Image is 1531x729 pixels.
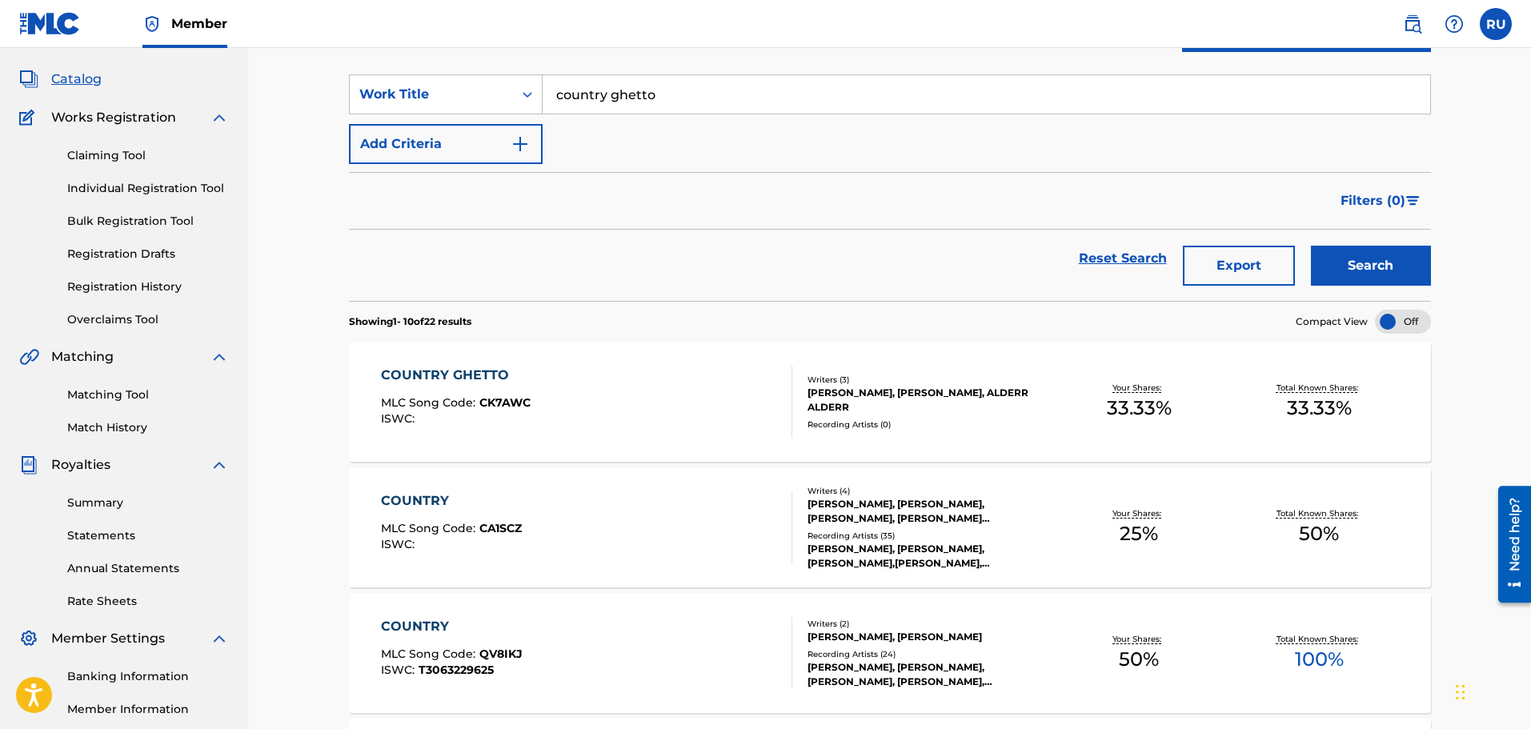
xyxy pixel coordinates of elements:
img: expand [210,108,229,127]
span: Royalties [51,455,110,475]
p: Total Known Shares: [1277,633,1362,645]
a: Member Information [67,701,229,718]
img: Member Settings [19,629,38,648]
a: Overclaims Tool [67,311,229,328]
a: CatalogCatalog [19,70,102,89]
a: Public Search [1397,8,1429,40]
a: Statements [67,527,229,544]
a: Reset Search [1071,241,1175,276]
span: Matching [51,347,114,367]
p: Total Known Shares: [1277,382,1362,394]
a: Claiming Tool [67,147,229,164]
img: expand [210,455,229,475]
div: Recording Artists ( 24 ) [808,648,1049,660]
img: Royalties [19,455,38,475]
div: Writers ( 2 ) [808,618,1049,630]
img: expand [210,629,229,648]
a: Registration Drafts [67,246,229,262]
img: Catalog [19,70,38,89]
a: COUNTRYMLC Song Code:QV8IKJISWC:T3063229625Writers (2)[PERSON_NAME], [PERSON_NAME]Recording Artis... [349,593,1431,713]
div: COUNTRY [381,617,523,636]
span: 33.33 % [1287,394,1352,423]
div: Help [1438,8,1470,40]
div: [PERSON_NAME], [PERSON_NAME], [PERSON_NAME], [PERSON_NAME], [PERSON_NAME] [808,660,1049,689]
div: Drag [1456,668,1465,716]
span: MLC Song Code : [381,521,479,535]
div: [PERSON_NAME], [PERSON_NAME], [PERSON_NAME],[PERSON_NAME],[PERSON_NAME], [PERSON_NAME], [PERSON_N... [808,542,1049,571]
button: Export [1183,246,1295,286]
span: Member [171,14,227,33]
img: filter [1406,196,1420,206]
button: Filters (0) [1331,181,1431,221]
img: MLC Logo [19,12,81,35]
span: Filters ( 0 ) [1341,191,1405,210]
span: 25 % [1120,519,1158,548]
div: Writers ( 3 ) [808,374,1049,386]
img: Works Registration [19,108,40,127]
span: 50 % [1119,645,1159,674]
a: Rate Sheets [67,593,229,610]
a: Bulk Registration Tool [67,213,229,230]
span: CK7AWC [479,395,531,410]
iframe: Resource Center [1486,479,1531,608]
iframe: Chat Widget [1451,652,1531,729]
div: COUNTRY GHETTO [381,366,531,385]
span: 33.33 % [1107,394,1172,423]
a: Annual Statements [67,560,229,577]
img: 9d2ae6d4665cec9f34b9.svg [511,134,530,154]
button: Add Criteria [349,124,543,164]
img: search [1403,14,1422,34]
div: Recording Artists ( 0 ) [808,419,1049,431]
div: Work Title [359,85,503,104]
span: T3063229625 [419,663,494,677]
p: Your Shares: [1112,382,1165,394]
a: Match History [67,419,229,436]
span: CA1SCZ [479,521,522,535]
a: COUNTRYMLC Song Code:CA1SCZISWC:Writers (4)[PERSON_NAME], [PERSON_NAME], [PERSON_NAME], [PERSON_N... [349,467,1431,587]
div: Writers ( 4 ) [808,485,1049,497]
a: SummarySummary [19,31,116,50]
p: Your Shares: [1112,507,1165,519]
div: [PERSON_NAME], [PERSON_NAME], [PERSON_NAME], [PERSON_NAME] [PERSON_NAME] [808,497,1049,526]
span: ISWC : [381,411,419,426]
span: MLC Song Code : [381,647,479,661]
span: MLC Song Code : [381,395,479,410]
a: Registration History [67,278,229,295]
p: Total Known Shares: [1277,507,1362,519]
img: expand [210,347,229,367]
span: ISWC : [381,537,419,551]
div: Recording Artists ( 35 ) [808,530,1049,542]
a: COUNTRY GHETTOMLC Song Code:CK7AWCISWC:Writers (3)[PERSON_NAME], [PERSON_NAME], ALDERR ALDERRReco... [349,342,1431,462]
span: ISWC : [381,663,419,677]
button: Search [1311,246,1431,286]
a: Individual Registration Tool [67,180,229,197]
span: Catalog [51,70,102,89]
a: Summary [67,495,229,511]
span: QV8IKJ [479,647,523,661]
img: Top Rightsholder [142,14,162,34]
p: Your Shares: [1112,633,1165,645]
span: Works Registration [51,108,176,127]
a: Matching Tool [67,387,229,403]
span: 50 % [1299,519,1339,548]
span: Compact View [1296,314,1368,329]
div: [PERSON_NAME], [PERSON_NAME], ALDERR ALDERR [808,386,1049,415]
img: help [1445,14,1464,34]
span: 100 % [1295,645,1344,674]
div: [PERSON_NAME], [PERSON_NAME] [808,630,1049,644]
img: Matching [19,347,39,367]
p: Showing 1 - 10 of 22 results [349,314,471,329]
span: Member Settings [51,629,165,648]
form: Search Form [349,74,1431,301]
div: User Menu [1480,8,1512,40]
div: COUNTRY [381,491,522,511]
a: Banking Information [67,668,229,685]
